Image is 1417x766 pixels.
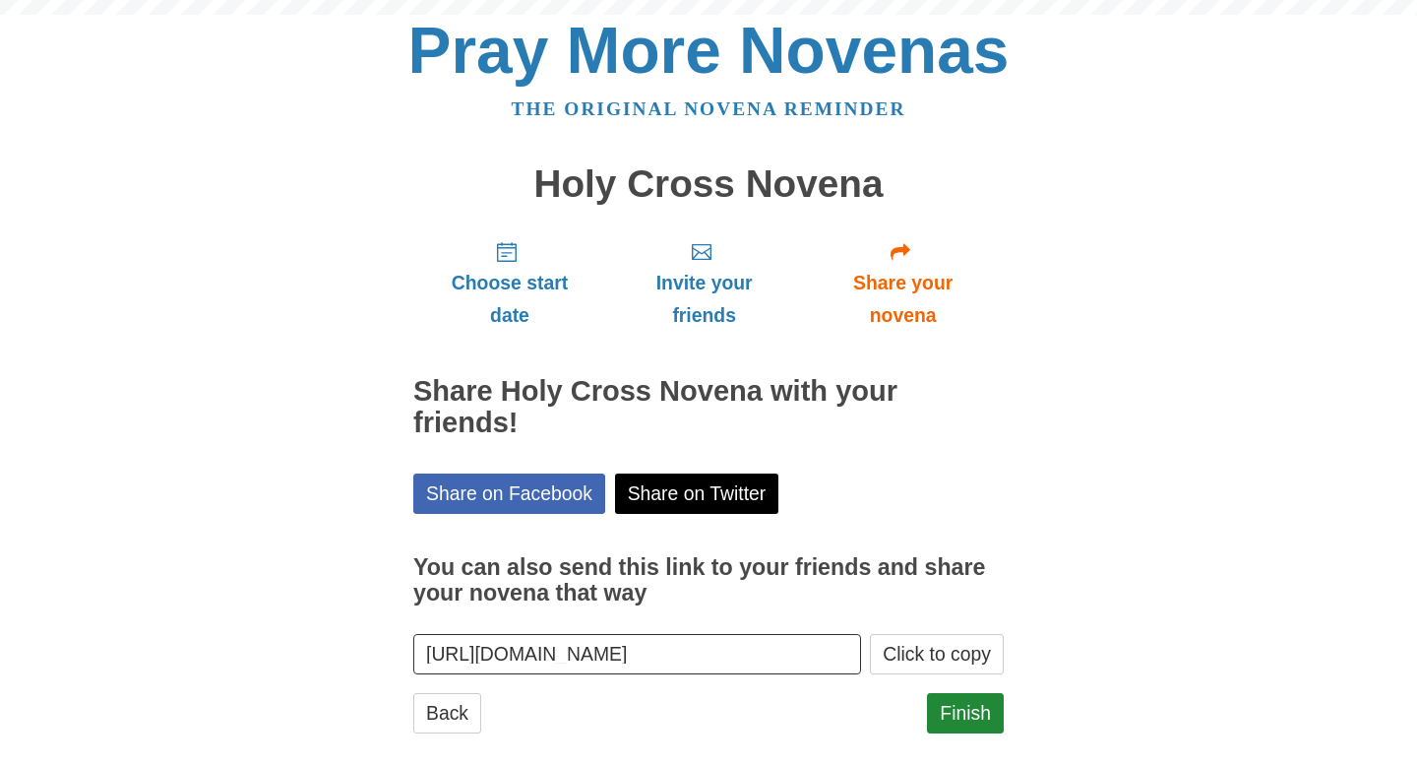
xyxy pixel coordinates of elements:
a: Share on Twitter [615,474,779,514]
a: Finish [927,693,1004,734]
button: Click to copy [870,634,1004,674]
a: Share on Facebook [413,474,605,514]
span: Invite your friends [626,267,782,332]
h2: Share Holy Cross Novena with your friends! [413,376,1004,439]
a: Choose start date [413,224,606,342]
span: Choose start date [433,267,586,332]
a: Back [413,693,481,734]
h1: Holy Cross Novena [413,163,1004,206]
span: Share your novena [822,267,984,332]
a: Pray More Novenas [408,14,1010,87]
h3: You can also send this link to your friends and share your novena that way [413,555,1004,606]
a: Invite your friends [606,224,802,342]
a: Share your novena [802,224,1004,342]
a: The original novena reminder [512,98,906,119]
